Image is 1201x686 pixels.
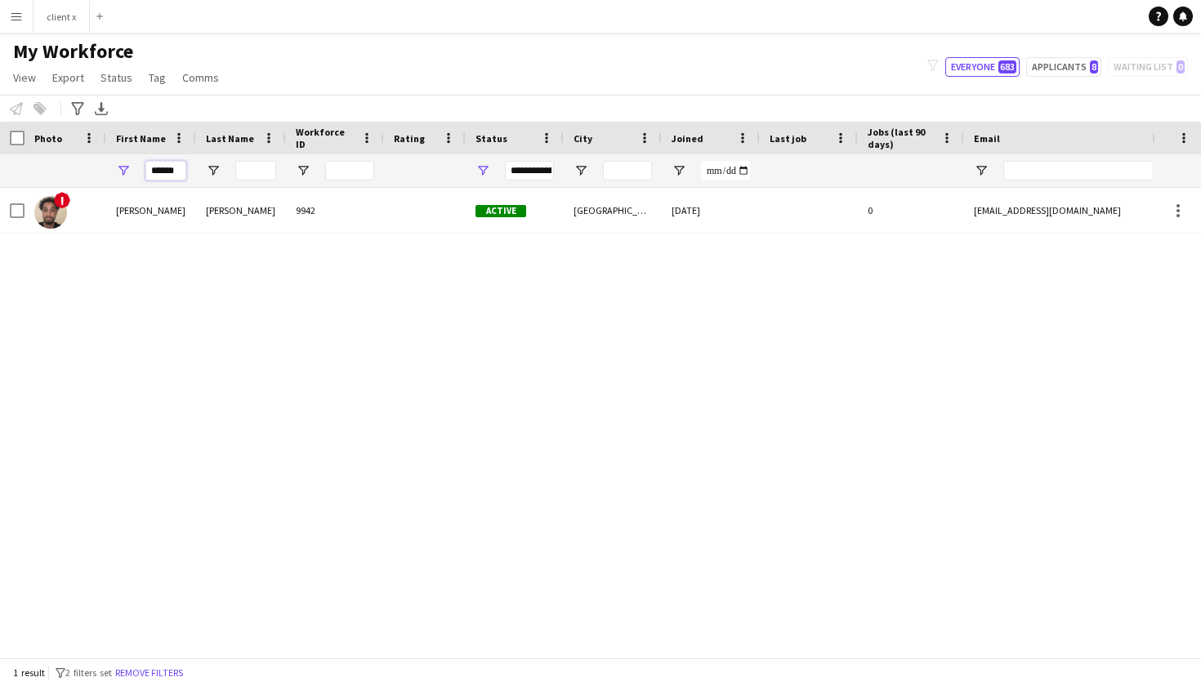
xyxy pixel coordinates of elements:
[206,132,254,145] span: Last Name
[475,205,526,217] span: Active
[142,67,172,88] a: Tag
[54,192,70,208] span: !
[235,161,276,180] input: Last Name Filter Input
[112,664,186,682] button: Remove filters
[7,67,42,88] a: View
[116,132,166,145] span: First Name
[1090,60,1098,73] span: 8
[176,67,225,88] a: Comms
[974,132,1000,145] span: Email
[286,188,384,233] div: 9942
[574,132,592,145] span: City
[13,39,133,64] span: My Workforce
[149,70,166,85] span: Tag
[296,163,310,178] button: Open Filter Menu
[106,188,196,233] div: [PERSON_NAME]
[65,666,112,679] span: 2 filters set
[603,161,652,180] input: City Filter Input
[475,132,507,145] span: Status
[206,163,221,178] button: Open Filter Menu
[662,188,760,233] div: [DATE]
[574,163,588,178] button: Open Filter Menu
[1026,57,1101,77] button: Applicants8
[52,70,84,85] span: Export
[68,99,87,118] app-action-btn: Advanced filters
[182,70,219,85] span: Comms
[858,188,964,233] div: 0
[92,99,111,118] app-action-btn: Export XLSX
[46,67,91,88] a: Export
[13,70,36,85] span: View
[701,161,750,180] input: Joined Filter Input
[564,188,662,233] div: [GEOGRAPHIC_DATA]
[974,163,989,178] button: Open Filter Menu
[33,1,90,33] button: client x
[394,132,425,145] span: Rating
[672,163,686,178] button: Open Filter Menu
[672,132,703,145] span: Joined
[116,163,131,178] button: Open Filter Menu
[94,67,139,88] a: Status
[770,132,806,145] span: Last job
[296,126,355,150] span: Workforce ID
[325,161,374,180] input: Workforce ID Filter Input
[868,126,935,150] span: Jobs (last 90 days)
[100,70,132,85] span: Status
[475,163,490,178] button: Open Filter Menu
[34,132,62,145] span: Photo
[34,196,67,229] img: Nadeem Miah
[945,57,1020,77] button: Everyone683
[145,161,186,180] input: First Name Filter Input
[998,60,1016,73] span: 683
[196,188,286,233] div: [PERSON_NAME]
